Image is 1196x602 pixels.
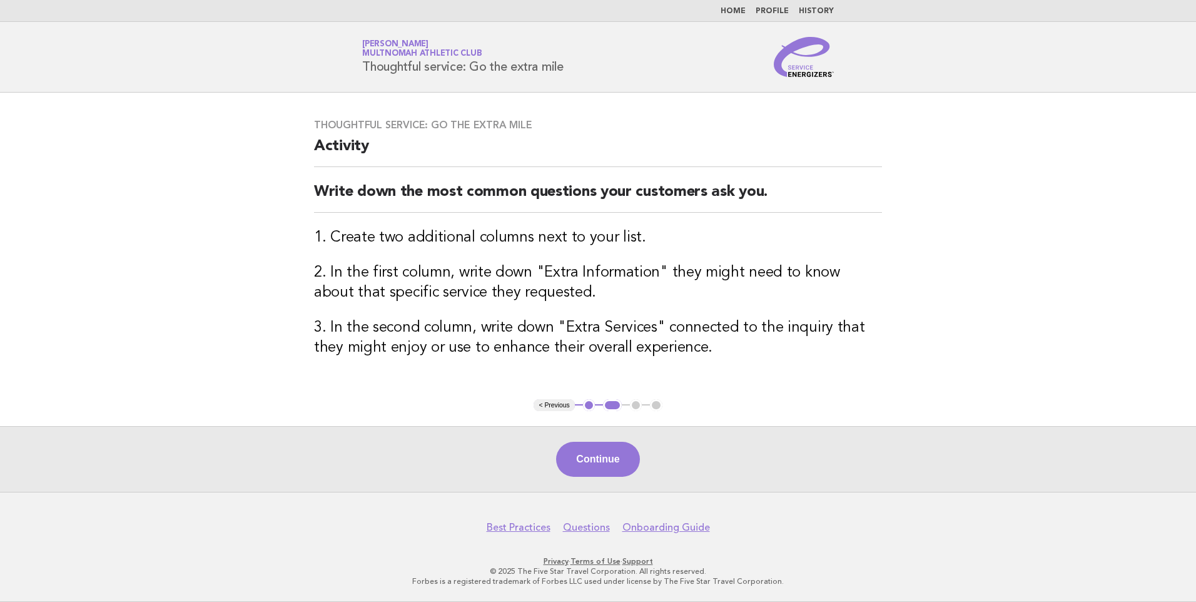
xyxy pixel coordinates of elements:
[362,50,482,58] span: Multnomah Athletic Club
[774,37,834,77] img: Service Energizers
[534,399,574,412] button: < Previous
[622,557,653,566] a: Support
[603,399,621,412] button: 2
[721,8,746,15] a: Home
[215,566,981,576] p: © 2025 The Five Star Travel Corporation. All rights reserved.
[314,119,882,131] h3: Thoughtful service: Go the extra mile
[622,521,710,534] a: Onboarding Guide
[362,40,482,58] a: [PERSON_NAME]Multnomah Athletic Club
[556,442,639,477] button: Continue
[215,556,981,566] p: · ·
[544,557,569,566] a: Privacy
[314,228,882,248] h3: 1. Create two additional columns next to your list.
[583,399,595,412] button: 1
[799,8,834,15] a: History
[314,182,882,213] h2: Write down the most common questions your customers ask you.
[487,521,550,534] a: Best Practices
[215,576,981,586] p: Forbes is a registered trademark of Forbes LLC used under license by The Five Star Travel Corpora...
[563,521,610,534] a: Questions
[314,318,882,358] h3: 3. In the second column, write down "Extra Services" connected to the inquiry that they might enj...
[314,263,882,303] h3: 2. In the first column, write down "Extra Information" they might need to know about that specifi...
[756,8,789,15] a: Profile
[570,557,621,566] a: Terms of Use
[362,41,564,73] h1: Thoughtful service: Go the extra mile
[314,136,882,167] h2: Activity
